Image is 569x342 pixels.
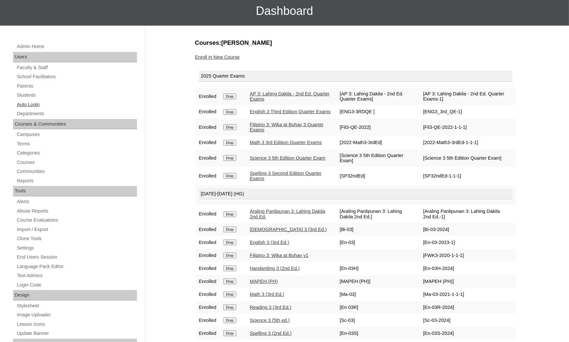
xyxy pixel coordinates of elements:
input: Drop [223,211,236,217]
a: Spelling 3 Second Edition Quarter Exams [250,171,322,181]
h3: Courses:[PERSON_NAME] [195,39,516,47]
td: [2022-Math3-3rdEd-1-1-1] [420,137,509,149]
a: Departments [16,110,137,118]
td: Enrolled [196,327,220,339]
a: Abuse Reports [16,207,137,215]
td: [En-03-2023-1] [420,236,509,249]
td: [SP32ndEd-1-1-1] [420,167,509,185]
td: [Sc-03-2024] [420,314,509,326]
div: [DATE]-[DATE] (HG) [199,189,513,200]
input: Drop [223,109,236,115]
input: Drop [223,304,236,310]
td: [ENG3_3rd_QE-1] [420,106,509,118]
td: [Science 3 5th Edition Quarter Exam] [337,150,419,167]
input: Drop [223,330,236,336]
td: [Araling Panlipunan 3: Lahing Dakila 2nd Ed.-1] [420,205,509,223]
td: [En-03] [337,236,419,249]
td: [En-03H-2024] [420,262,509,275]
td: [Ma-03] [337,288,419,300]
td: Enrolled [196,236,220,249]
td: [ENG3-3RDQE ] [337,106,419,118]
td: [En-03H] [337,262,419,275]
td: Enrolled [196,314,220,326]
a: Alerts [16,198,137,206]
a: Enroll in New Course [195,55,240,60]
td: Enrolled [196,301,220,313]
a: Science 3 (5th ed.) [250,318,290,323]
input: Drop [223,124,236,130]
a: Communities [16,167,137,176]
td: Enrolled [196,119,220,136]
a: Campuses [16,130,137,139]
input: Drop [223,278,236,284]
div: Tools [13,186,137,196]
a: Language Pack Editor [16,263,137,271]
input: Drop [223,265,236,271]
a: Clone Tools [16,235,137,243]
a: End Users Session [16,253,137,261]
input: Drop [223,93,236,99]
td: Enrolled [196,249,220,262]
div: Courses & Communities [13,119,137,129]
td: [MAPEH (PH)] [337,275,419,287]
a: Login Code [16,281,137,289]
input: Drop [223,155,236,161]
a: Lesson Icons [16,320,137,328]
td: Enrolled [196,288,220,300]
a: [DEMOGRAPHIC_DATA] 3 (3rd Ed.) [250,227,327,232]
a: Math 3 (3rd Ed.) [250,292,284,297]
td: [En-03R-2024] [420,301,509,313]
a: English 3 Third Edition Quarter Exams [250,109,331,114]
td: [FWK3-2020-1-1-1] [420,249,509,262]
a: Reading 3 (3rd Ed.) [250,305,291,310]
td: Enrolled [196,167,220,185]
td: [Fil3-QE-2022-1-1-1] [420,119,509,136]
a: Araling Panlipunan 3: Lahing Dakila 2nd Ed. [250,209,325,219]
td: [AP 3: Lahing Dakila - 2nd Ed. Quarter Exams-1] [420,88,509,105]
td: Enrolled [196,88,220,105]
a: Test Admins [16,272,137,280]
a: Reports [16,177,137,185]
input: Drop [223,173,236,179]
td: [En-03S] [337,327,419,339]
td: [En-03S-2024] [420,327,509,339]
td: [Bi-03-2024] [420,223,509,236]
td: [MAPEH (PH)] [420,275,509,287]
a: Handwriting 3 (2nd Ed.) [250,266,300,271]
a: Auto Login [16,101,137,109]
td: Enrolled [196,106,220,118]
a: Science 3 5th Edition Quarter Exam [250,155,326,161]
a: Admin Home [16,43,137,51]
td: [Bi-03] [337,223,419,236]
a: Settings [16,244,137,252]
td: [2022-Math3-3rdEd] [337,137,419,149]
a: Course Evaluations [16,216,137,224]
a: Categories [16,149,137,157]
a: Spelling 3 (2nd Ed.) [250,331,292,336]
div: Users [13,52,137,62]
td: Enrolled [196,137,220,149]
a: Courses [16,158,137,166]
input: Drop [223,226,236,232]
td: [Ma-03-2021-1-1-1] [420,288,509,300]
td: [Sc-03] [337,314,419,326]
td: Enrolled [196,150,220,167]
input: Drop [223,317,236,323]
a: School Facilitators [16,73,137,81]
td: [AP 3: Lahing Dakila - 2nd Ed. Quarter Exams] [337,88,419,105]
td: Enrolled [196,205,220,223]
td: Enrolled [196,275,220,287]
a: AP 3: Lahing Dakila - 2nd Ed. Quarter Exams [250,91,330,102]
td: [SP32ndEd] [337,167,419,185]
a: Faculty & Staff [16,64,137,72]
div: 2025 Quarter Exams [199,71,513,82]
div: Design [13,290,137,300]
input: Drop [223,140,236,146]
a: Image Uploader [16,311,137,319]
a: MAPEH (PH) [250,279,278,284]
a: Parents [16,82,137,90]
input: Drop [223,291,236,297]
a: Filipino 3: Wika at Buhay v1 [250,253,309,258]
a: Math 3 3rd Edition Quarter Exams [250,140,322,145]
a: Update Banner [16,329,137,337]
